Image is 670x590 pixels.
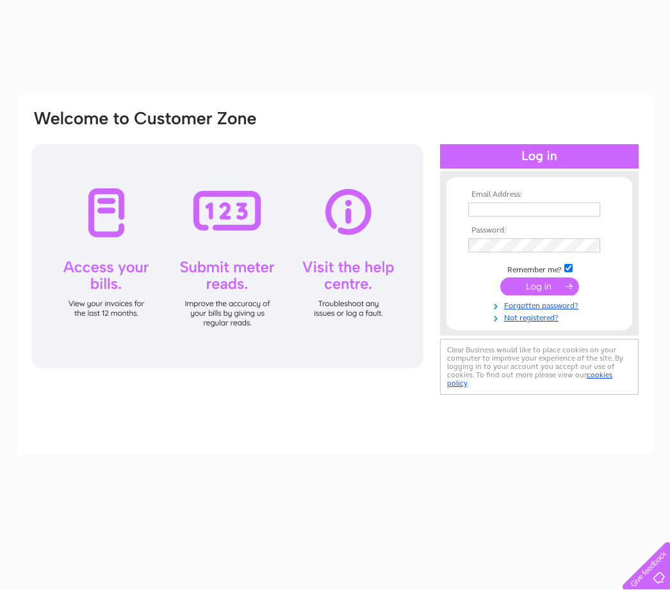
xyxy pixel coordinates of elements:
input: Submit [500,277,579,295]
a: Forgotten password? [468,299,614,311]
th: Password: [465,226,614,235]
th: Email Address: [465,190,614,199]
a: cookies policy [447,370,612,388]
td: Remember me? [465,262,614,275]
a: Not registered? [468,311,614,323]
div: Clear Business would like to place cookies on your computer to improve your experience of the sit... [440,339,639,395]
